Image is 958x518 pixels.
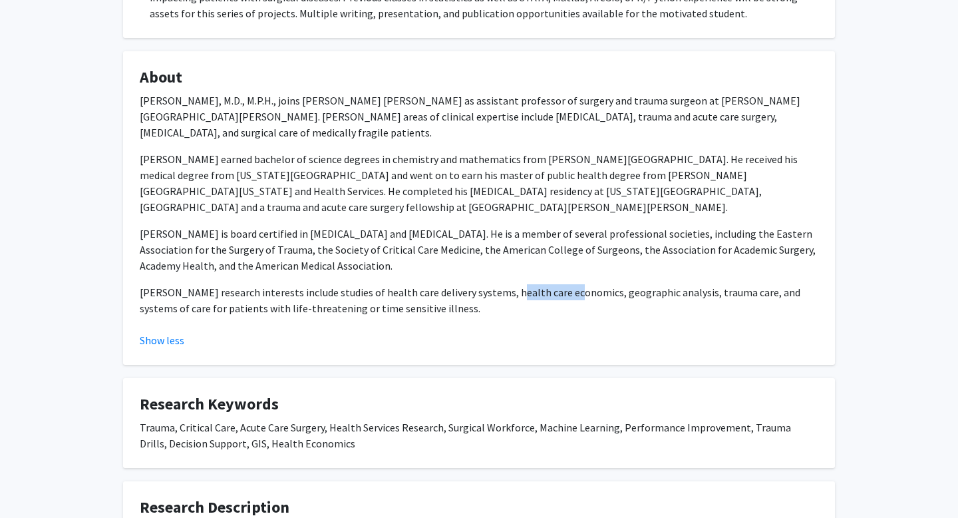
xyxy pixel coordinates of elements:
[140,151,818,215] p: [PERSON_NAME] earned bachelor of science degrees in chemistry and mathematics from [PERSON_NAME][...
[140,419,818,451] div: Trauma, Critical Care, Acute Care Surgery, Health Services Research, Surgical Workforce, Machine ...
[140,498,818,517] h4: Research Description
[140,93,818,140] p: [PERSON_NAME], M.D., M.P.H., joins [PERSON_NAME] [PERSON_NAME] as assistant professor of surgery ...
[10,458,57,508] iframe: Chat
[140,226,818,274] p: [PERSON_NAME] is board certified in [MEDICAL_DATA] and [MEDICAL_DATA]. He is a member of several ...
[140,332,184,348] button: Show less
[140,284,818,316] p: [PERSON_NAME] research interests include studies of health care delivery systems, health care eco...
[140,68,818,87] h4: About
[140,395,818,414] h4: Research Keywords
